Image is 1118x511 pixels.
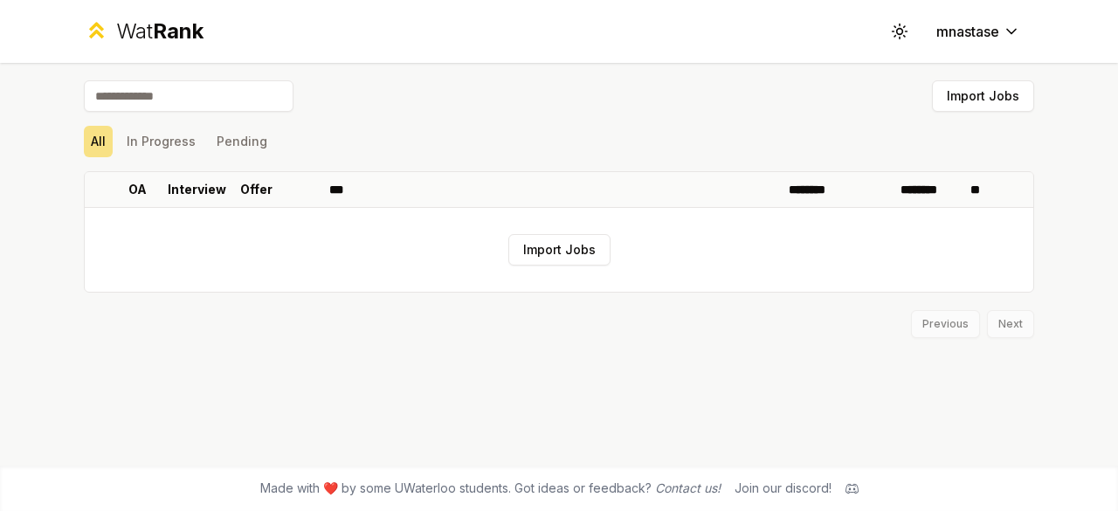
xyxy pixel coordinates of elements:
[168,181,226,198] p: Interview
[508,234,611,266] button: Import Jobs
[932,80,1034,112] button: Import Jobs
[260,480,721,497] span: Made with ❤️ by some UWaterloo students. Got ideas or feedback?
[922,16,1034,47] button: mnastase
[240,181,273,198] p: Offer
[153,18,204,44] span: Rank
[84,17,204,45] a: WatRank
[128,181,147,198] p: OA
[655,480,721,495] a: Contact us!
[84,126,113,157] button: All
[210,126,274,157] button: Pending
[936,21,999,42] span: mnastase
[735,480,832,497] div: Join our discord!
[116,17,204,45] div: Wat
[120,126,203,157] button: In Progress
